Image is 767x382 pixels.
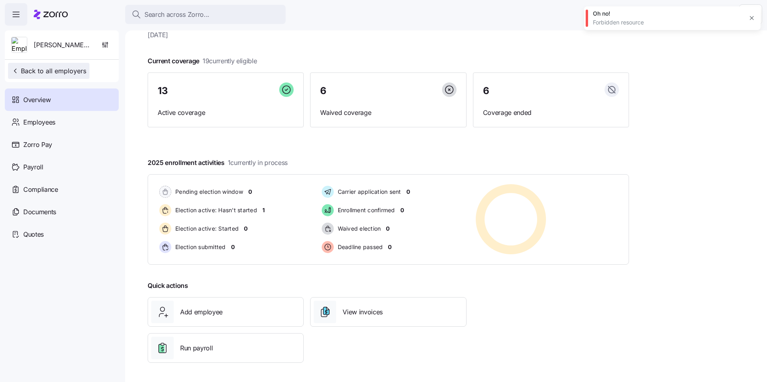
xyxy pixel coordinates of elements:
[12,37,27,53] img: Employer logo
[335,243,383,251] span: Deadline passed
[386,225,390,233] span: 0
[228,158,288,168] span: 1 currently in process
[335,188,401,196] span: Carrier application sent
[180,343,213,353] span: Run payroll
[203,56,257,66] span: 19 currently eligible
[320,108,456,118] span: Waived coverage
[23,207,56,217] span: Documents
[248,188,252,196] span: 0
[173,206,257,214] span: Election active: Hasn't started
[244,225,248,233] span: 0
[173,225,239,233] span: Election active: Started
[148,56,257,66] span: Current coverage
[180,307,223,317] span: Add employee
[148,158,288,168] span: 2025 enrollment activities
[5,223,119,245] a: Quotes
[23,140,52,150] span: Zorro Pay
[5,133,119,156] a: Zorro Pay
[23,185,58,195] span: Compliance
[34,40,91,50] span: [PERSON_NAME] Hospitality
[343,307,383,317] span: View invoices
[23,117,55,127] span: Employees
[5,88,119,111] a: Overview
[483,108,619,118] span: Coverage ended
[231,243,235,251] span: 0
[148,30,629,40] span: [DATE]
[5,156,119,178] a: Payroll
[5,111,119,133] a: Employees
[335,206,395,214] span: Enrollment confirmed
[5,201,119,223] a: Documents
[23,229,44,239] span: Quotes
[11,66,86,76] span: Back to all employers
[406,188,410,196] span: 0
[173,243,226,251] span: Election submitted
[262,206,265,214] span: 1
[388,243,392,251] span: 0
[8,63,89,79] button: Back to all employers
[335,225,381,233] span: Waived election
[400,206,404,214] span: 0
[144,10,209,20] span: Search across Zorro...
[483,86,489,96] span: 6
[148,281,188,291] span: Quick actions
[158,108,294,118] span: Active coverage
[5,178,119,201] a: Compliance
[125,5,286,24] button: Search across Zorro...
[23,95,51,105] span: Overview
[593,10,743,18] div: Oh no!
[173,188,243,196] span: Pending election window
[158,86,168,96] span: 13
[320,86,327,96] span: 6
[23,162,43,172] span: Payroll
[593,18,743,26] div: Forbidden resource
